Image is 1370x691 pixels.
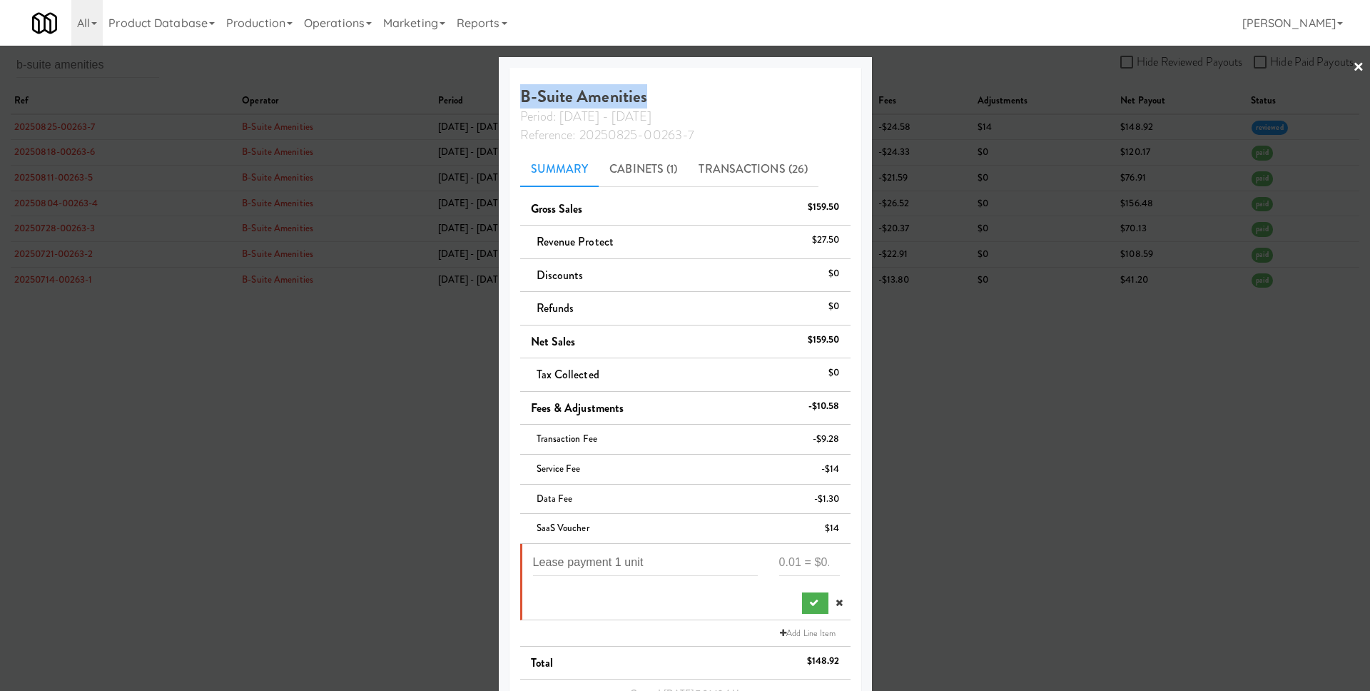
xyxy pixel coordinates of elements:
[531,400,624,416] span: Fees & Adjustments
[813,430,840,448] div: -$9.28
[531,333,576,350] span: Net Sales
[808,398,840,415] div: -$10.58
[520,126,695,144] span: Reference: 20250825-00263-7
[537,462,581,475] span: Service Fee
[808,331,840,349] div: $159.50
[32,11,57,36] img: Micromart
[808,198,840,216] div: $159.50
[688,151,818,187] a: Transactions (26)
[520,151,599,187] a: Summary
[779,550,840,576] input: 0.01 = $0.01
[520,514,851,544] li: SaaS Voucher$14
[828,364,839,382] div: $0
[520,425,851,455] li: Transaction Fee-$9.28
[825,520,839,538] div: $14
[814,490,840,508] div: -$1.30
[776,626,839,640] a: Add Line Item
[520,87,851,143] h4: B-Suite Amenities
[1353,46,1364,90] a: ×
[537,492,573,505] span: Data Fee
[812,231,840,249] div: $27.50
[531,655,554,671] span: Total
[828,298,839,316] div: $0
[537,521,589,535] span: SaaS Voucher
[531,201,583,217] span: Gross Sales
[599,151,688,187] a: Cabinets (1)
[537,267,584,283] span: Discounts
[520,455,851,485] li: Service Fee-$14
[828,265,839,283] div: $0
[537,366,599,383] span: Tax Collected
[520,107,651,126] span: Period: [DATE] - [DATE]
[537,233,614,250] span: Revenue Protect
[821,460,839,478] div: -$14
[537,432,598,445] span: Transaction Fee
[533,550,758,576] input: Name
[537,300,574,316] span: Refunds
[807,652,840,670] div: $148.92
[520,485,851,515] li: Data Fee-$1.30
